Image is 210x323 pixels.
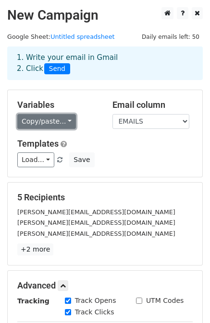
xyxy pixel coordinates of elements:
[17,219,175,226] small: [PERSON_NAME][EMAIL_ADDRESS][DOMAIN_NAME]
[146,296,184,306] label: UTM Codes
[112,100,193,110] h5: Email column
[138,33,203,40] a: Daily emails left: 50
[17,100,98,110] h5: Variables
[75,307,114,317] label: Track Clicks
[17,243,53,255] a: +2 more
[17,152,54,167] a: Load...
[69,152,94,167] button: Save
[17,230,175,237] small: [PERSON_NAME][EMAIL_ADDRESS][DOMAIN_NAME]
[17,114,76,129] a: Copy/paste...
[162,277,210,323] iframe: Chat Widget
[75,296,116,306] label: Track Opens
[50,33,114,40] a: Untitled spreadsheet
[17,192,193,203] h5: 5 Recipients
[7,7,203,23] h2: New Campaign
[17,208,175,216] small: [PERSON_NAME][EMAIL_ADDRESS][DOMAIN_NAME]
[44,63,70,75] span: Send
[7,33,115,40] small: Google Sheet:
[138,32,203,42] span: Daily emails left: 50
[17,280,193,291] h5: Advanced
[10,52,200,74] div: 1. Write your email in Gmail 2. Click
[17,297,49,305] strong: Tracking
[17,138,59,149] a: Templates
